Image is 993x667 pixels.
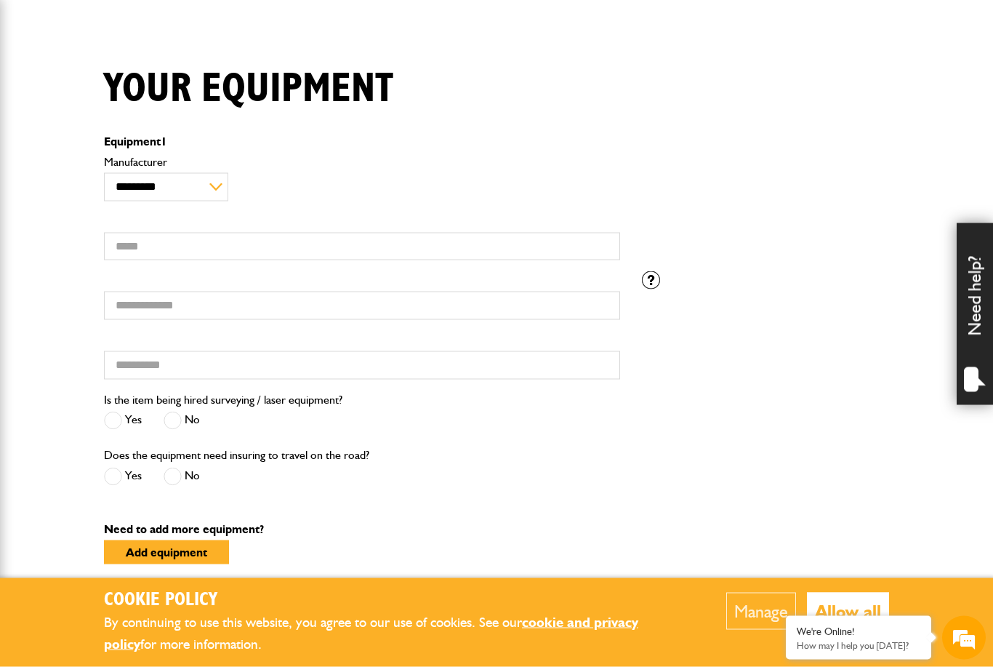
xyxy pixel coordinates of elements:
p: By continuing to use this website, you agree to our use of cookies. See our for more information. [104,612,682,656]
button: Add equipment [104,540,229,564]
h2: Cookie Policy [104,589,682,612]
button: Manage [726,593,796,630]
label: Yes [104,468,142,486]
div: Need help? [957,223,993,405]
label: Is the item being hired surveying / laser equipment? [104,394,342,406]
label: Manufacturer [104,156,620,168]
label: No [164,468,200,486]
span: 1 [161,135,167,148]
div: We're Online! [797,626,920,638]
label: Does the equipment need insuring to travel on the road? [104,450,369,461]
label: No [164,412,200,430]
p: Need to add more equipment? [104,524,889,535]
label: Yes [104,412,142,430]
p: How may I help you today? [797,640,920,651]
button: Allow all [807,593,889,630]
h1: Your equipment [104,65,393,113]
p: Equipment [104,136,620,148]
